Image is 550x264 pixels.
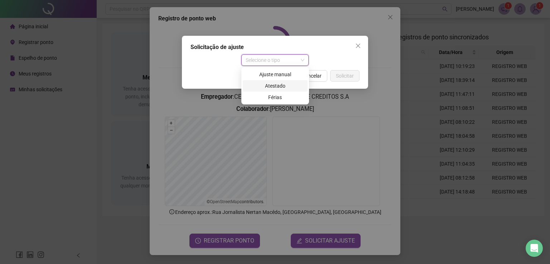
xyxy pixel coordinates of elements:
[243,92,308,103] div: Férias
[247,70,303,78] div: Ajuste manual
[243,80,308,92] div: Atestado
[243,69,308,80] div: Ajuste manual
[246,55,305,65] span: Selecione o tipo
[355,43,361,49] span: close
[247,82,303,90] div: Atestado
[352,40,364,52] button: Close
[247,93,303,101] div: Férias
[526,240,543,257] div: Open Intercom Messenger
[302,72,322,80] span: Cancelar
[296,70,327,82] button: Cancelar
[330,70,360,82] button: Solicitar
[190,43,360,52] div: Solicitação de ajuste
